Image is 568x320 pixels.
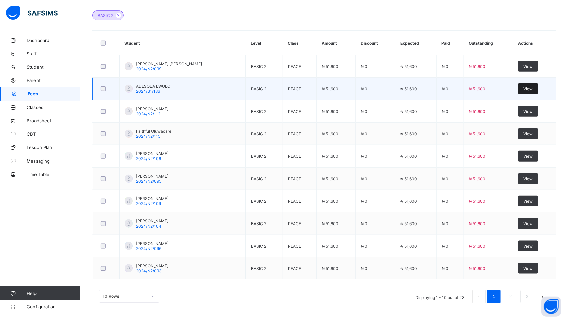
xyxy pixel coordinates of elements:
[400,86,417,91] span: ₦ 51,600
[523,109,533,114] span: View
[136,151,168,156] span: [PERSON_NAME]
[513,31,556,55] th: Actions
[251,131,266,136] span: BASIC 2
[322,221,339,226] span: ₦ 51,600
[469,266,486,271] span: ₦ 51,600
[521,290,534,303] li: 3
[523,221,533,226] span: View
[464,31,513,55] th: Outstanding
[322,64,339,69] span: ₦ 51,600
[27,38,80,43] span: Dashboard
[523,176,533,181] span: View
[283,31,317,55] th: Class
[322,176,339,181] span: ₦ 51,600
[361,64,367,69] span: ₦ 0
[288,86,301,91] span: PEACE
[251,221,266,226] span: BASIC 2
[442,199,448,204] span: ₦ 0
[288,221,301,226] span: PEACE
[361,86,367,91] span: ₦ 0
[98,13,113,18] span: BASIC 2
[136,201,161,206] span: 2024/N2/109
[322,244,339,249] span: ₦ 51,600
[251,86,266,91] span: BASIC 2
[400,199,417,204] span: ₦ 51,600
[136,268,162,273] span: 2024/N2/093
[136,84,170,89] span: ADESOLA EWULO
[251,266,266,271] span: BASIC 2
[27,291,80,296] span: Help
[251,244,266,249] span: BASIC 2
[136,111,160,116] span: 2024/N2/112
[442,86,448,91] span: ₦ 0
[361,176,367,181] span: ₦ 0
[410,290,470,303] li: Displaying 1 - 10 out of 23
[136,246,161,251] span: 2024/N2/096
[288,64,301,69] span: PEACE
[469,244,486,249] span: ₦ 51,600
[442,244,448,249] span: ₦ 0
[27,131,80,137] span: CBT
[361,154,367,159] span: ₦ 0
[469,64,486,69] span: ₦ 51,600
[395,31,437,55] th: Expected
[536,290,549,303] button: next page
[361,221,367,226] span: ₦ 0
[288,266,301,271] span: PEACE
[136,218,168,223] span: [PERSON_NAME]
[469,176,486,181] span: ₦ 51,600
[136,61,202,66] span: [PERSON_NAME] [PERSON_NAME]
[288,154,301,159] span: PEACE
[246,31,283,55] th: Level
[400,176,417,181] span: ₦ 51,600
[288,109,301,114] span: PEACE
[504,290,517,303] li: 2
[120,31,246,55] th: Student
[469,199,486,204] span: ₦ 51,600
[136,241,168,246] span: [PERSON_NAME]
[400,109,417,114] span: ₦ 51,600
[288,244,301,249] span: PEACE
[400,64,417,69] span: ₦ 51,600
[487,290,501,303] li: 1
[136,129,171,134] span: Faithful Oluwadare
[27,304,80,309] span: Configuration
[288,131,301,136] span: PEACE
[507,292,514,301] a: 2
[316,31,356,55] th: Amount
[442,64,448,69] span: ₦ 0
[288,199,301,204] span: PEACE
[136,89,160,94] span: 2024/B1/186
[136,174,168,179] span: [PERSON_NAME]
[469,131,486,136] span: ₦ 51,600
[523,244,533,249] span: View
[442,109,448,114] span: ₦ 0
[322,199,339,204] span: ₦ 51,600
[28,91,80,97] span: Fees
[322,131,339,136] span: ₦ 51,600
[472,290,486,303] button: prev page
[400,131,417,136] span: ₦ 51,600
[136,179,161,184] span: 2024/N2/095
[491,292,497,301] a: 1
[136,223,161,229] span: 2024/N2/104
[442,176,448,181] span: ₦ 0
[251,154,266,159] span: BASIC 2
[469,154,486,159] span: ₦ 51,600
[251,109,266,114] span: BASIC 2
[136,156,161,161] span: 2024/N2/106
[136,66,161,71] span: 2024/N2/099
[524,292,530,301] a: 3
[442,131,448,136] span: ₦ 0
[361,266,367,271] span: ₦ 0
[27,105,80,110] span: Classes
[523,199,533,204] span: View
[523,131,533,136] span: View
[361,109,367,114] span: ₦ 0
[472,290,486,303] li: 上一页
[442,154,448,159] span: ₦ 0
[27,51,80,56] span: Staff
[322,266,339,271] span: ₦ 51,600
[27,78,80,83] span: Parent
[523,64,533,69] span: View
